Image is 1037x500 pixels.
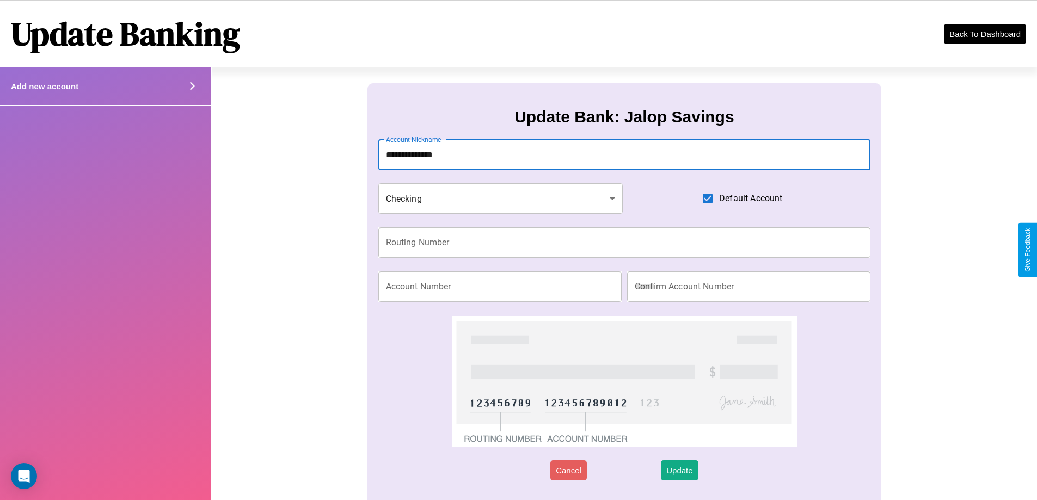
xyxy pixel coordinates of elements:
div: Give Feedback [1024,228,1032,272]
label: Account Nickname [386,135,441,144]
span: Default Account [719,192,782,205]
img: check [452,316,796,447]
button: Cancel [550,460,587,480]
button: Update [661,460,698,480]
h4: Add new account [11,82,78,91]
div: Checking [378,183,623,214]
button: Back To Dashboard [944,24,1026,44]
div: Open Intercom Messenger [11,463,37,489]
h3: Update Bank: Jalop Savings [514,108,734,126]
h1: Update Banking [11,11,240,56]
